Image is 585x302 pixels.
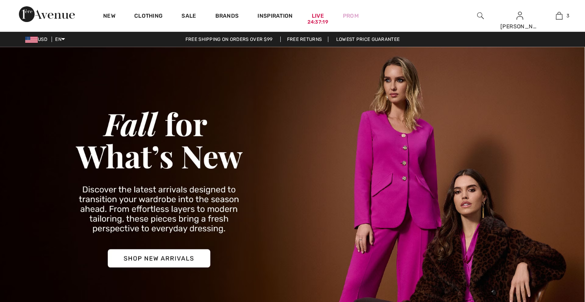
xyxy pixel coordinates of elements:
img: 1ère Avenue [19,6,75,22]
div: 24:37:19 [307,18,328,26]
img: search the website [477,11,484,20]
span: 3 [566,12,569,19]
a: Prom [343,12,359,20]
img: My Bag [556,11,563,20]
img: My Info [517,11,523,20]
div: [PERSON_NAME] [500,22,539,31]
img: US Dollar [25,37,38,43]
a: Free shipping on orders over $99 [179,37,279,42]
a: Sign In [517,12,523,19]
a: Lowest Price Guarantee [330,37,406,42]
a: 3 [540,11,578,20]
span: Inspiration [257,13,292,21]
a: Brands [215,13,239,21]
span: USD [25,37,50,42]
a: Sale [181,13,196,21]
span: EN [55,37,65,42]
a: Clothing [134,13,163,21]
a: New [103,13,115,21]
a: Live24:37:19 [312,12,324,20]
a: Free Returns [280,37,329,42]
